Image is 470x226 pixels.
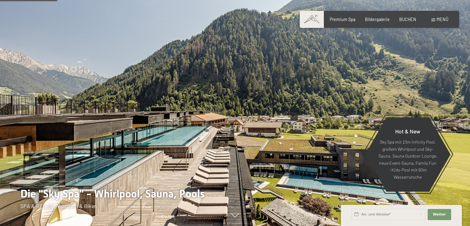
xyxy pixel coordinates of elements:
span: Weiter [433,212,446,217]
a: BUCHEN [399,17,416,22]
a: Premium Spa [330,17,355,22]
a: Bildergalerie [365,17,390,22]
span: Hot & New [395,128,420,135]
button: Weiter [428,209,451,220]
p: Sky Spa mit 23m Infinity Pool, großem Whirlpool und Sky-Sauna, Sauna Outdoor Lounge, neue Event-S... [378,139,437,181]
span: Schnellanfrage [341,199,364,203]
a: Hot & New Sky Spa mit 23m Infinity Pool, großem Whirlpool und Sky-Sauna, Sauna Outdoor Lounge, ne... [365,117,451,192]
span: Menü [437,17,448,22]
